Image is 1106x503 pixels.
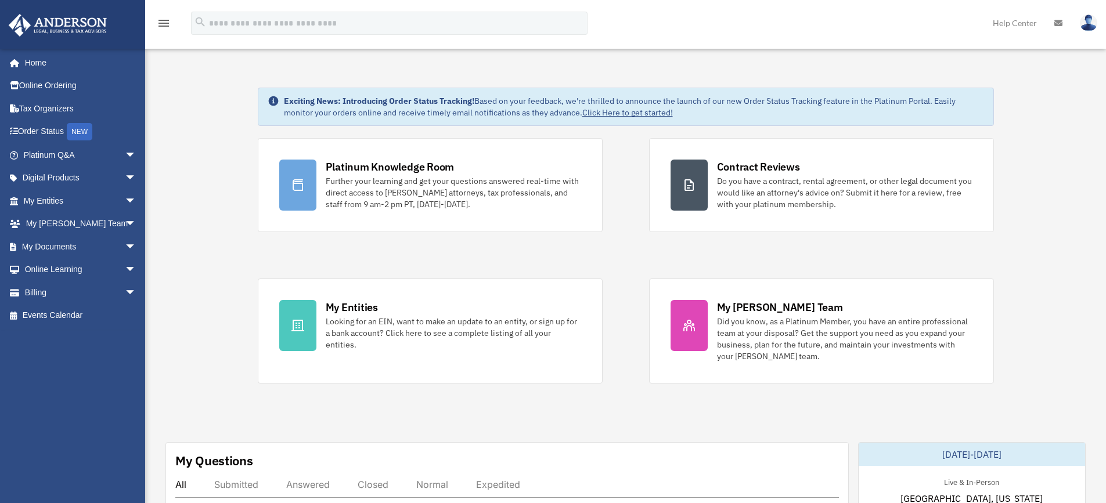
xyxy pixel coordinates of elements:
[258,278,603,383] a: My Entities Looking for an EIN, want to make an update to an entity, or sign up for a bank accoun...
[8,143,154,167] a: Platinum Q&Aarrow_drop_down
[935,475,1008,487] div: Live & In-Person
[284,96,474,106] strong: Exciting News: Introducing Order Status Tracking!
[326,300,378,314] div: My Entities
[175,452,253,469] div: My Questions
[582,107,673,118] a: Click Here to get started!
[476,479,520,490] div: Expedited
[358,479,388,490] div: Closed
[8,304,154,327] a: Events Calendar
[8,258,154,281] a: Online Learningarrow_drop_down
[326,316,581,350] div: Looking for an EIN, want to make an update to an entity, or sign up for a bank account? Click her...
[258,138,603,232] a: Platinum Knowledge Room Further your learning and get your questions answered real-time with dire...
[125,258,148,282] span: arrow_drop_down
[326,175,581,210] div: Further your learning and get your questions answered real-time with direct access to [PERSON_NAM...
[5,14,110,37] img: Anderson Advisors Platinum Portal
[125,189,148,213] span: arrow_drop_down
[649,138,994,232] a: Contract Reviews Do you have a contract, rental agreement, or other legal document you would like...
[8,167,154,190] a: Digital Productsarrow_drop_down
[194,16,207,28] i: search
[214,479,258,490] div: Submitted
[125,167,148,190] span: arrow_drop_down
[416,479,448,490] div: Normal
[125,281,148,305] span: arrow_drop_down
[717,175,972,210] div: Do you have a contract, rental agreement, or other legal document you would like an attorney's ad...
[8,212,154,236] a: My [PERSON_NAME] Teamarrow_drop_down
[8,97,154,120] a: Tax Organizers
[717,300,843,314] div: My [PERSON_NAME] Team
[8,51,148,74] a: Home
[8,281,154,304] a: Billingarrow_drop_down
[649,278,994,383] a: My [PERSON_NAME] Team Did you know, as a Platinum Member, you have an entire professional team at...
[125,235,148,259] span: arrow_drop_down
[326,160,455,174] div: Platinum Knowledge Room
[67,123,92,140] div: NEW
[125,212,148,236] span: arrow_drop_down
[8,74,154,97] a: Online Ordering
[717,160,800,174] div: Contract Reviews
[8,120,154,144] a: Order StatusNEW
[157,20,171,30] a: menu
[8,235,154,258] a: My Documentsarrow_drop_down
[157,16,171,30] i: menu
[859,443,1085,466] div: [DATE]-[DATE]
[284,95,984,118] div: Based on your feedback, we're thrilled to announce the launch of our new Order Status Tracking fe...
[717,316,972,362] div: Did you know, as a Platinum Member, you have an entire professional team at your disposal? Get th...
[8,189,154,212] a: My Entitiesarrow_drop_down
[175,479,186,490] div: All
[1080,15,1097,31] img: User Pic
[125,143,148,167] span: arrow_drop_down
[286,479,330,490] div: Answered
